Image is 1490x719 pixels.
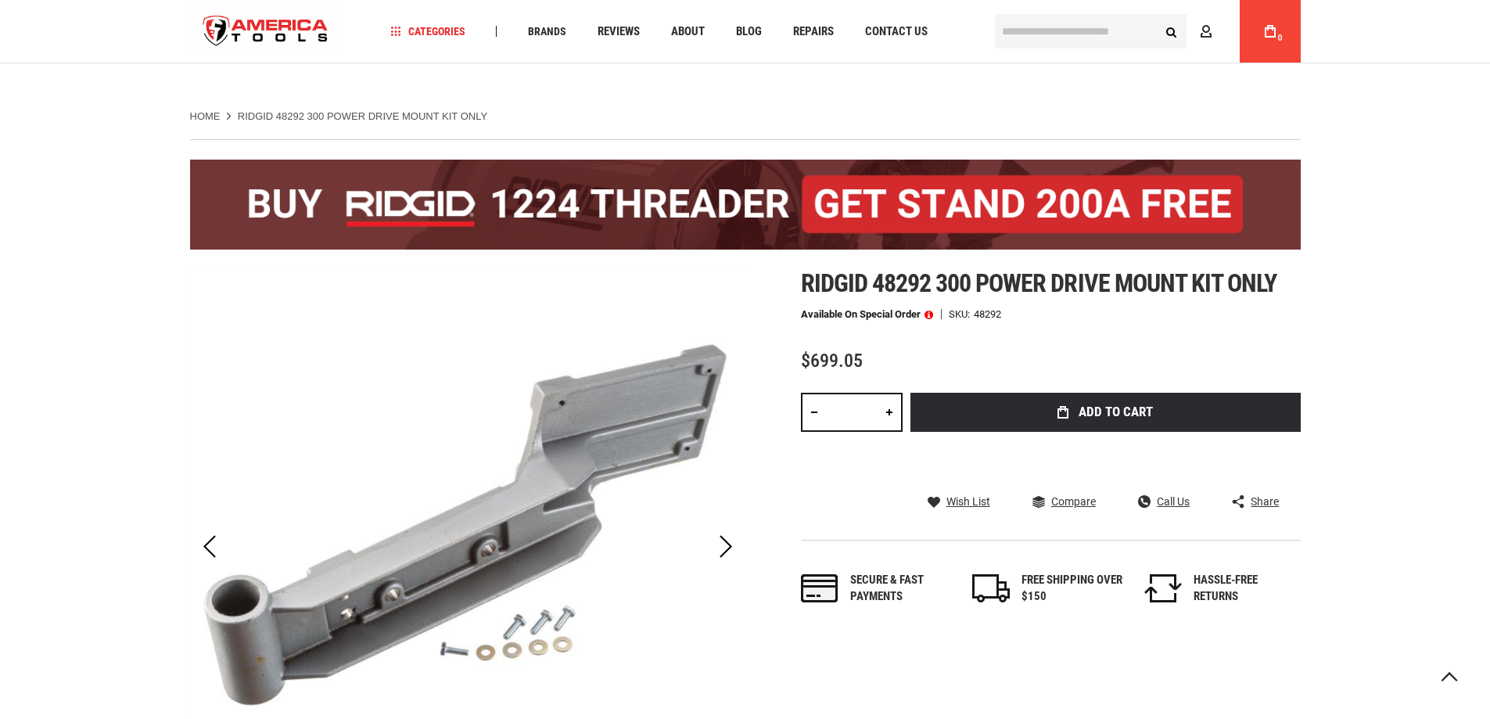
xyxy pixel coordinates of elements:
div: 48292 [974,309,1001,319]
span: About [671,26,705,38]
p: Available on Special Order [801,309,933,320]
img: shipping [972,574,1010,602]
span: Add to Cart [1079,405,1153,419]
span: Brands [528,26,566,37]
a: Repairs [786,21,841,42]
span: Categories [390,26,465,37]
a: Home [190,110,221,124]
span: Contact Us [865,26,928,38]
a: Blog [729,21,769,42]
a: store logo [190,2,342,61]
a: Contact Us [858,21,935,42]
strong: SKU [949,309,974,319]
img: America Tools [190,2,342,61]
a: About [664,21,712,42]
span: Reviews [598,26,640,38]
strong: RIDGID 48292 300 POWER DRIVE MOUNT KIT ONLY [238,110,487,122]
img: payments [801,574,838,602]
span: Call Us [1157,496,1190,507]
div: HASSLE-FREE RETURNS [1194,572,1295,606]
span: $699.05 [801,350,863,372]
a: Brands [521,21,573,42]
a: Reviews [591,21,647,42]
a: Categories [383,21,472,42]
span: Blog [736,26,762,38]
button: Add to Cart [910,393,1301,432]
span: Compare [1051,496,1096,507]
a: Wish List [928,494,990,509]
div: FREE SHIPPING OVER $150 [1021,572,1123,606]
img: returns [1144,574,1182,602]
span: Repairs [793,26,834,38]
button: Search [1157,16,1187,46]
img: BOGO: Buy the RIDGID® 1224 Threader (26092), get the 92467 200A Stand FREE! [190,160,1301,250]
span: 0 [1278,34,1283,42]
a: Compare [1032,494,1096,509]
span: Wish List [946,496,990,507]
span: Share [1251,496,1279,507]
span: Ridgid 48292 300 power drive mount kit only [801,268,1277,298]
div: Secure & fast payments [850,572,952,606]
a: Call Us [1138,494,1190,509]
